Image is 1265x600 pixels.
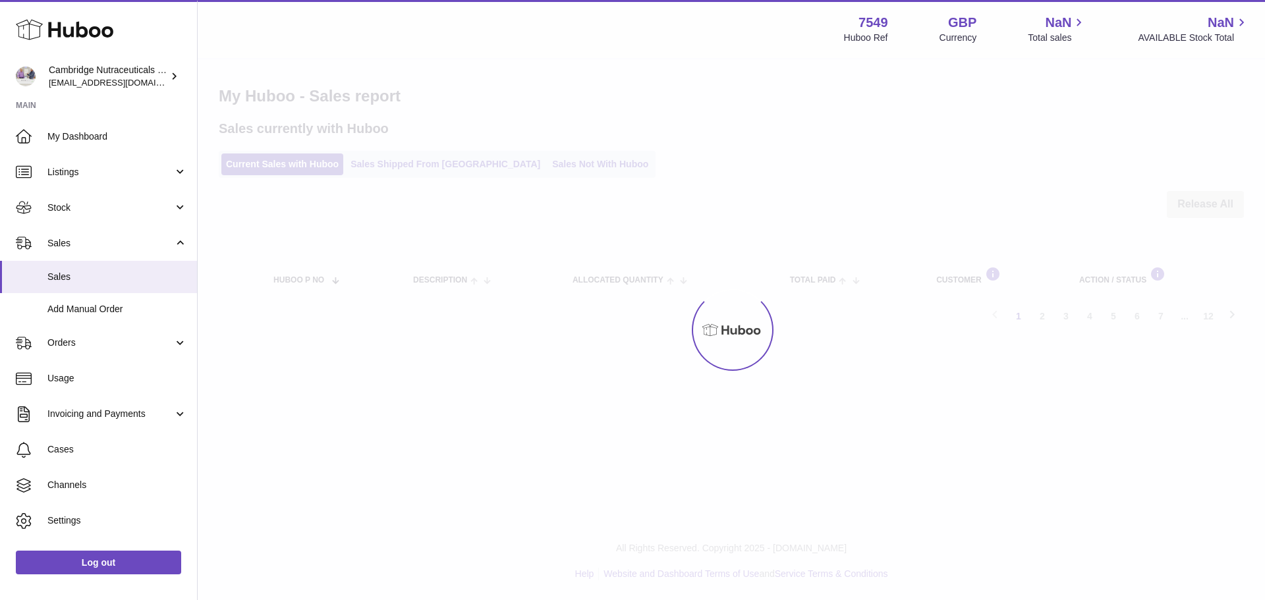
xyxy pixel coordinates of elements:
span: [EMAIL_ADDRESS][DOMAIN_NAME] [49,77,194,88]
strong: GBP [948,14,976,32]
span: Channels [47,479,187,491]
span: Sales [47,237,173,250]
span: NaN [1208,14,1234,32]
div: Cambridge Nutraceuticals Ltd [49,64,167,89]
span: NaN [1045,14,1071,32]
a: NaN Total sales [1028,14,1086,44]
span: My Dashboard [47,130,187,143]
span: Settings [47,514,187,527]
img: qvc@camnutra.com [16,67,36,86]
strong: 7549 [858,14,888,32]
span: Sales [47,271,187,283]
span: AVAILABLE Stock Total [1138,32,1249,44]
span: Listings [47,166,173,178]
a: NaN AVAILABLE Stock Total [1138,14,1249,44]
span: Orders [47,337,173,349]
span: Total sales [1028,32,1086,44]
a: Log out [16,551,181,574]
span: Invoicing and Payments [47,408,173,420]
span: Usage [47,372,187,385]
span: Cases [47,443,187,456]
span: Add Manual Order [47,303,187,315]
div: Currency [940,32,977,44]
span: Stock [47,202,173,214]
div: Huboo Ref [844,32,888,44]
